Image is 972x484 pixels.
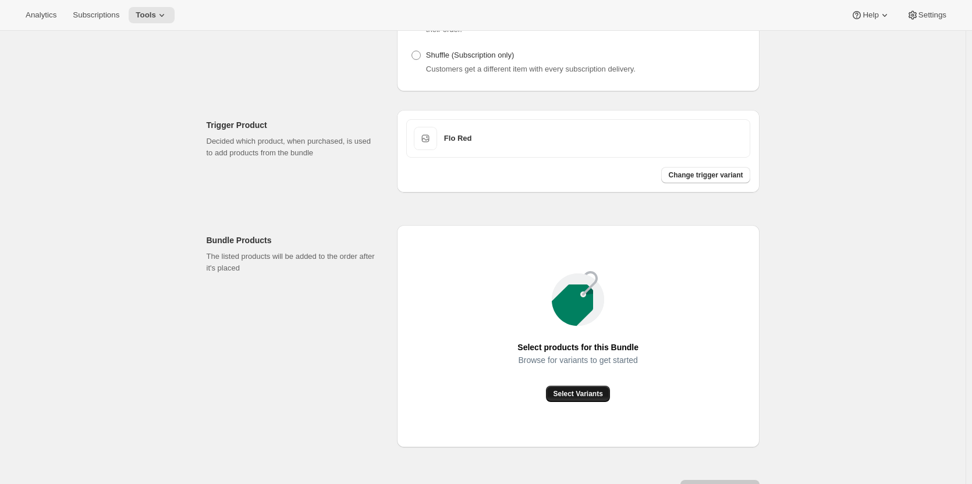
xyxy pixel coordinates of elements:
button: Tools [129,7,175,23]
span: Browse for variants to get started [518,352,637,368]
span: Select Variants [553,389,602,398]
button: Select Variants [546,386,609,402]
span: Change trigger variant [668,170,743,180]
button: Settings [900,7,953,23]
p: Decided which product, when purchased, is used to add products from the bundle [207,136,378,159]
h2: Bundle Products [207,234,378,246]
span: Help [863,10,878,20]
h3: Flo Red [444,133,743,144]
span: Shuffle (Subscription only) [426,51,515,59]
span: Tools [136,10,156,20]
span: Subscriptions [73,10,119,20]
p: The listed products will be added to the order after it's placed [207,251,378,274]
button: Analytics [19,7,63,23]
button: Change trigger variant [661,167,750,183]
h2: Trigger Product [207,119,378,131]
span: Select products for this Bundle [517,339,638,355]
span: Settings [918,10,946,20]
span: Analytics [26,10,56,20]
button: Help [844,7,897,23]
button: Subscriptions [66,7,126,23]
span: Customers get a different item with every subscription delivery. [426,65,636,73]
